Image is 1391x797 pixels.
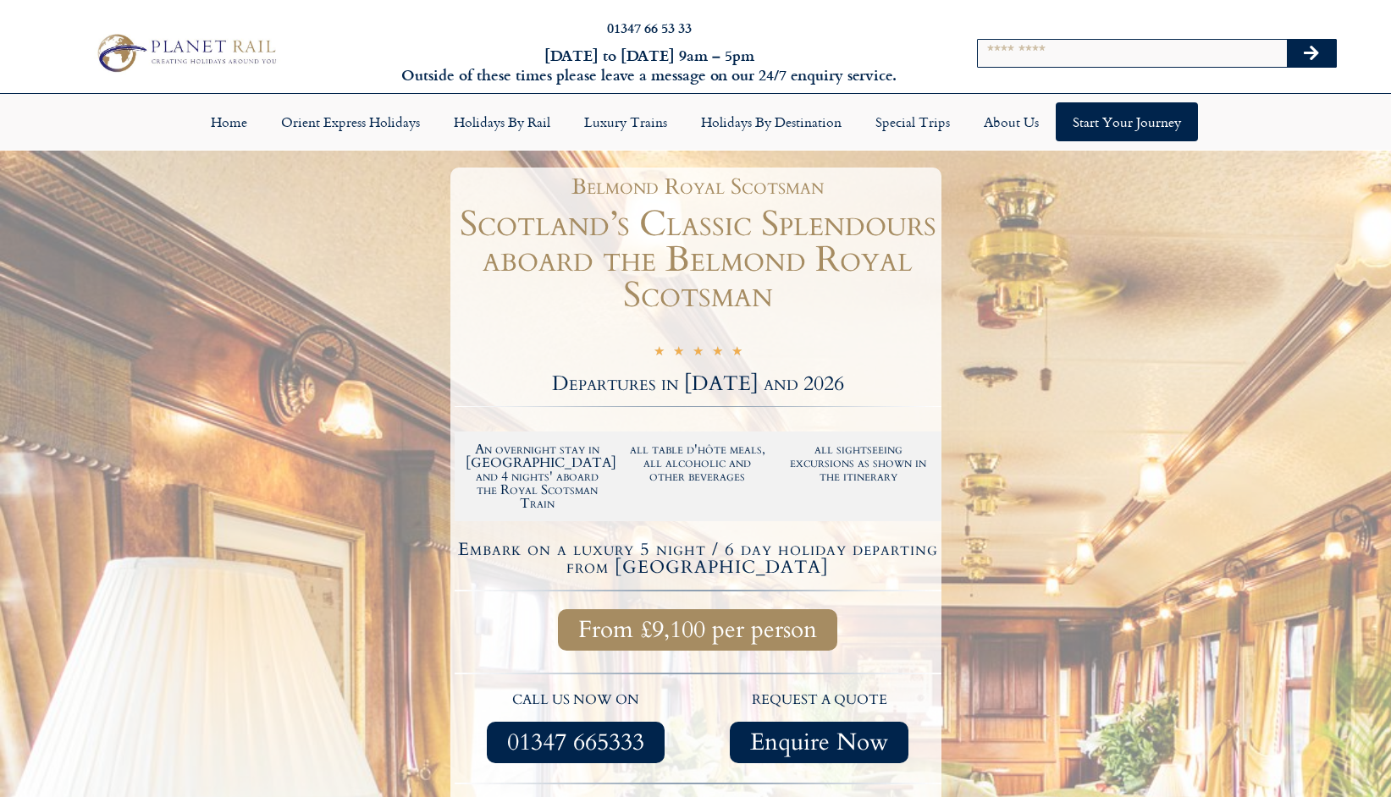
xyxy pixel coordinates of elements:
[787,442,930,483] h2: all sightseeing excursions as shown in the itinerary
[731,344,742,363] i: ☆
[558,609,837,651] a: From £9,100 per person
[487,722,665,763] a: 01347 665333
[750,732,888,753] span: Enquire Now
[466,442,610,510] h2: An overnight stay in [GEOGRAPHIC_DATA] and 4 nights' aboard the Royal Scotsman Train
[607,18,692,37] a: 01347 66 53 33
[455,374,941,394] h2: Departures in [DATE] and 2026
[712,344,723,363] i: ☆
[654,341,742,363] div: 5/5
[684,102,858,141] a: Holidays by Destination
[626,442,770,483] h2: all table d'hôte meals, all alcoholic and other beverages
[457,541,939,576] h4: Embark on a luxury 5 night / 6 day holiday departing from [GEOGRAPHIC_DATA]
[8,102,1383,141] nav: Menu
[463,690,690,712] p: call us now on
[375,46,923,85] h6: [DATE] to [DATE] 9am – 5pm Outside of these times please leave a message on our 24/7 enquiry serv...
[1056,102,1198,141] a: Start your Journey
[463,176,933,198] h1: Belmond Royal Scotsman
[90,30,280,76] img: Planet Rail Train Holidays Logo
[437,102,567,141] a: Holidays by Rail
[730,722,908,763] a: Enquire Now
[455,206,941,313] h1: Scotland’s Classic Splendours aboard the Belmond Royal Scotsman
[654,344,665,363] i: ☆
[578,619,817,640] span: From £9,100 per person
[1287,40,1336,67] button: Search
[264,102,437,141] a: Orient Express Holidays
[858,102,967,141] a: Special Trips
[693,344,704,363] i: ☆
[967,102,1056,141] a: About Us
[673,344,684,363] i: ☆
[567,102,684,141] a: Luxury Trains
[706,690,933,712] p: request a quote
[194,102,264,141] a: Home
[507,732,644,753] span: 01347 665333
